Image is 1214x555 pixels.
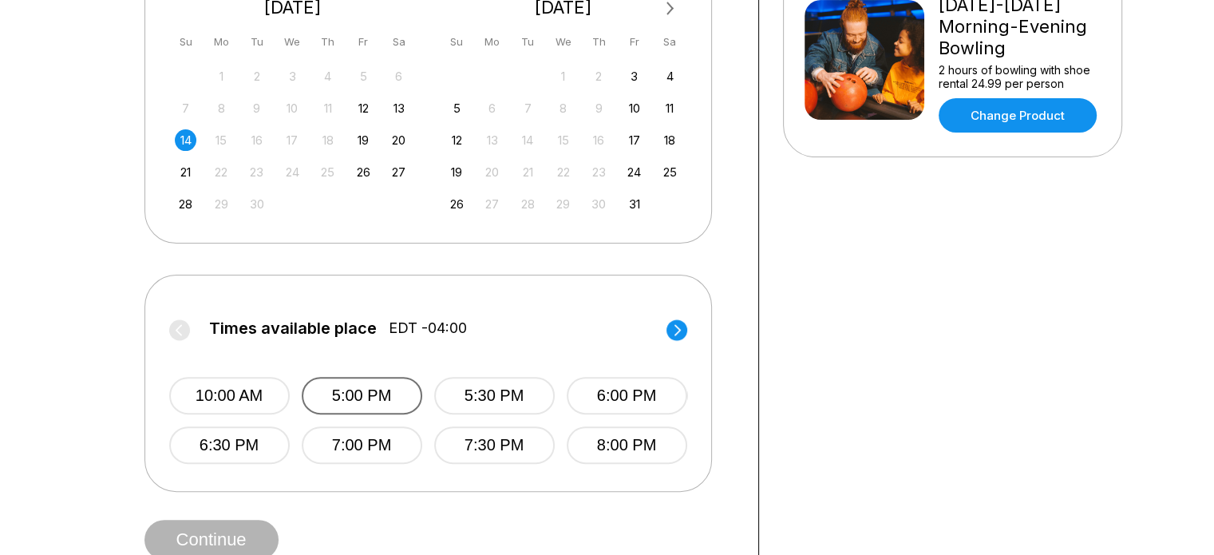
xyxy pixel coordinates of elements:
[446,97,468,119] div: Choose Sunday, October 5th, 2025
[388,129,409,151] div: Choose Saturday, September 20th, 2025
[567,377,687,414] button: 6:00 PM
[446,129,468,151] div: Choose Sunday, October 12th, 2025
[623,193,645,215] div: Choose Friday, October 31st, 2025
[211,193,232,215] div: Not available Monday, September 29th, 2025
[481,97,503,119] div: Not available Monday, October 6th, 2025
[444,64,683,215] div: month 2025-10
[552,31,574,53] div: We
[353,31,374,53] div: Fr
[169,377,290,414] button: 10:00 AM
[939,98,1097,133] a: Change Product
[623,161,645,183] div: Choose Friday, October 24th, 2025
[302,377,422,414] button: 5:00 PM
[302,426,422,464] button: 7:00 PM
[353,161,374,183] div: Choose Friday, September 26th, 2025
[481,161,503,183] div: Not available Monday, October 20th, 2025
[481,193,503,215] div: Not available Monday, October 27th, 2025
[659,129,681,151] div: Choose Saturday, October 18th, 2025
[282,65,303,87] div: Not available Wednesday, September 3rd, 2025
[588,129,610,151] div: Not available Thursday, October 16th, 2025
[659,97,681,119] div: Choose Saturday, October 11th, 2025
[282,161,303,183] div: Not available Wednesday, September 24th, 2025
[388,161,409,183] div: Choose Saturday, September 27th, 2025
[175,161,196,183] div: Choose Sunday, September 21st, 2025
[282,31,303,53] div: We
[317,161,338,183] div: Not available Thursday, September 25th, 2025
[353,97,374,119] div: Choose Friday, September 12th, 2025
[446,31,468,53] div: Su
[175,97,196,119] div: Not available Sunday, September 7th, 2025
[317,129,338,151] div: Not available Thursday, September 18th, 2025
[246,161,267,183] div: Not available Tuesday, September 23rd, 2025
[389,319,467,337] span: EDT -04:00
[317,65,338,87] div: Not available Thursday, September 4th, 2025
[317,31,338,53] div: Th
[659,161,681,183] div: Choose Saturday, October 25th, 2025
[552,129,574,151] div: Not available Wednesday, October 15th, 2025
[552,97,574,119] div: Not available Wednesday, October 8th, 2025
[246,31,267,53] div: Tu
[169,426,290,464] button: 6:30 PM
[211,65,232,87] div: Not available Monday, September 1st, 2025
[517,161,539,183] div: Not available Tuesday, October 21st, 2025
[209,319,377,337] span: Times available place
[588,97,610,119] div: Not available Thursday, October 9th, 2025
[588,31,610,53] div: Th
[517,193,539,215] div: Not available Tuesday, October 28th, 2025
[246,97,267,119] div: Not available Tuesday, September 9th, 2025
[567,426,687,464] button: 8:00 PM
[211,31,232,53] div: Mo
[588,65,610,87] div: Not available Thursday, October 2nd, 2025
[446,193,468,215] div: Choose Sunday, October 26th, 2025
[175,129,196,151] div: Choose Sunday, September 14th, 2025
[623,129,645,151] div: Choose Friday, October 17th, 2025
[623,97,645,119] div: Choose Friday, October 10th, 2025
[588,161,610,183] div: Not available Thursday, October 23rd, 2025
[939,63,1101,90] div: 2 hours of bowling with shoe rental 24.99 per person
[659,65,681,87] div: Choose Saturday, October 4th, 2025
[353,65,374,87] div: Not available Friday, September 5th, 2025
[552,161,574,183] div: Not available Wednesday, October 22nd, 2025
[282,97,303,119] div: Not available Wednesday, September 10th, 2025
[623,65,645,87] div: Choose Friday, October 3rd, 2025
[317,97,338,119] div: Not available Thursday, September 11th, 2025
[246,129,267,151] div: Not available Tuesday, September 16th, 2025
[211,97,232,119] div: Not available Monday, September 8th, 2025
[388,31,409,53] div: Sa
[282,129,303,151] div: Not available Wednesday, September 17th, 2025
[434,426,555,464] button: 7:30 PM
[552,65,574,87] div: Not available Wednesday, October 1st, 2025
[388,65,409,87] div: Not available Saturday, September 6th, 2025
[434,377,555,414] button: 5:30 PM
[517,97,539,119] div: Not available Tuesday, October 7th, 2025
[517,129,539,151] div: Not available Tuesday, October 14th, 2025
[659,31,681,53] div: Sa
[552,193,574,215] div: Not available Wednesday, October 29th, 2025
[517,31,539,53] div: Tu
[173,64,413,215] div: month 2025-09
[353,129,374,151] div: Choose Friday, September 19th, 2025
[481,31,503,53] div: Mo
[623,31,645,53] div: Fr
[446,161,468,183] div: Choose Sunday, October 19th, 2025
[211,129,232,151] div: Not available Monday, September 15th, 2025
[211,161,232,183] div: Not available Monday, September 22nd, 2025
[175,31,196,53] div: Su
[481,129,503,151] div: Not available Monday, October 13th, 2025
[388,97,409,119] div: Choose Saturday, September 13th, 2025
[246,193,267,215] div: Not available Tuesday, September 30th, 2025
[175,193,196,215] div: Choose Sunday, September 28th, 2025
[588,193,610,215] div: Not available Thursday, October 30th, 2025
[246,65,267,87] div: Not available Tuesday, September 2nd, 2025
